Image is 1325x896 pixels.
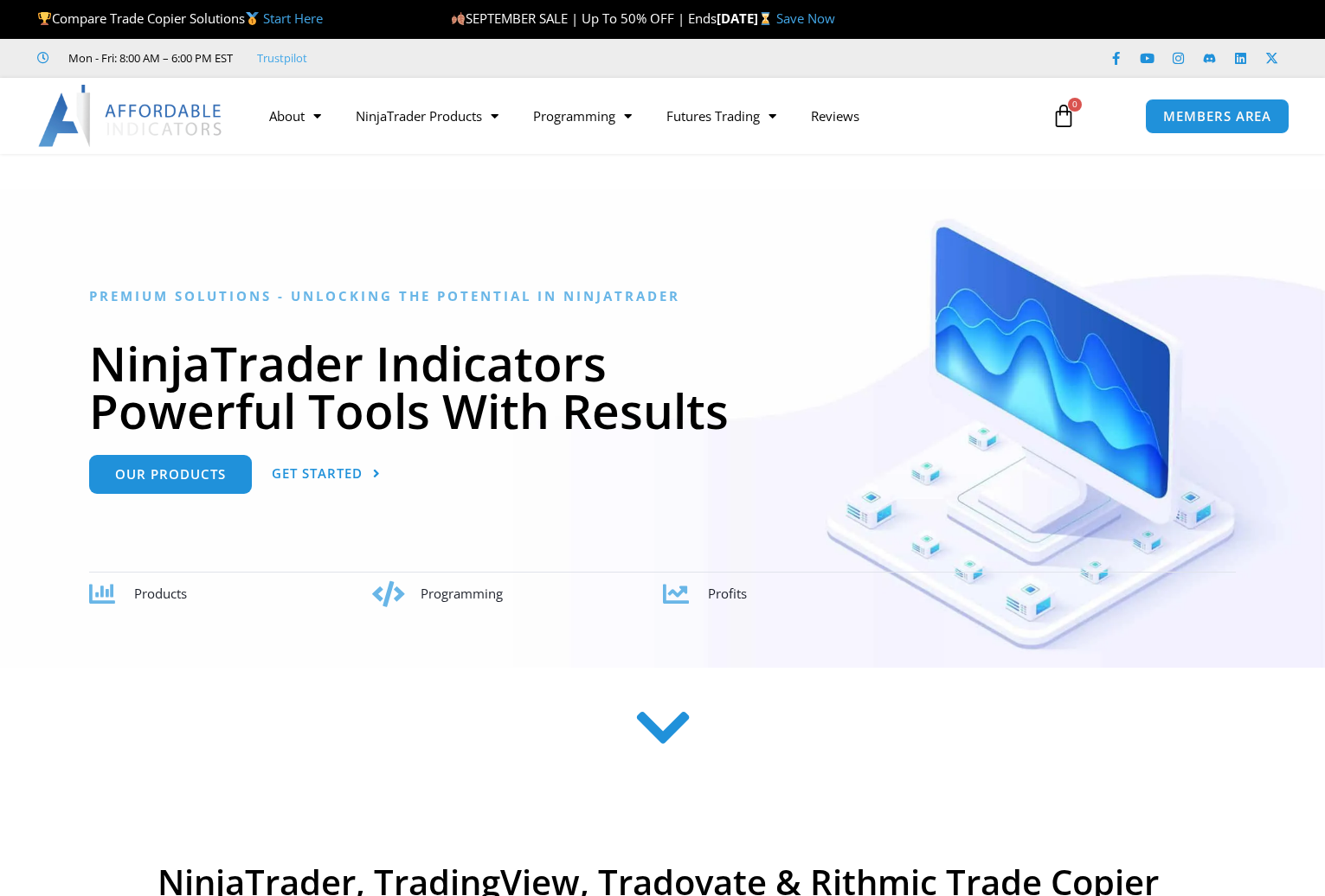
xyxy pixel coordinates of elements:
[717,10,776,27] strong: [DATE]
[451,10,717,27] span: SEPTEMBER SALE | Up To 50% OFF | Ends
[452,12,465,25] img: 🍂
[776,10,835,27] a: Save Now
[38,85,224,147] img: LogoAI | Affordable Indicators – NinjaTrader
[1068,98,1082,112] span: 0
[1163,110,1271,123] span: MEMBERS AREA
[338,96,516,136] a: NinjaTrader Products
[759,12,772,25] img: ⌛
[272,455,381,494] a: Get Started
[134,585,187,602] span: Products
[38,12,51,25] img: 🏆
[89,288,1236,304] h6: Premium Solutions - Unlocking the Potential in NinjaTrader
[246,12,259,25] img: 🥇
[89,339,1236,434] h1: NinjaTrader Indicators Powerful Tools With Results
[64,48,233,68] span: Mon - Fri: 8:00 AM – 6:00 PM EST
[649,96,794,136] a: Futures Trading
[1026,91,1102,141] a: 0
[252,96,338,136] a: About
[252,96,1034,136] nav: Menu
[708,585,747,602] span: Profits
[1145,99,1290,134] a: MEMBERS AREA
[37,10,323,27] span: Compare Trade Copier Solutions
[89,455,252,494] a: Our Products
[257,48,307,68] a: Trustpilot
[115,468,226,481] span: Our Products
[794,96,877,136] a: Reviews
[272,467,363,480] span: Get Started
[421,585,503,602] span: Programming
[263,10,323,27] a: Start Here
[516,96,649,136] a: Programming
